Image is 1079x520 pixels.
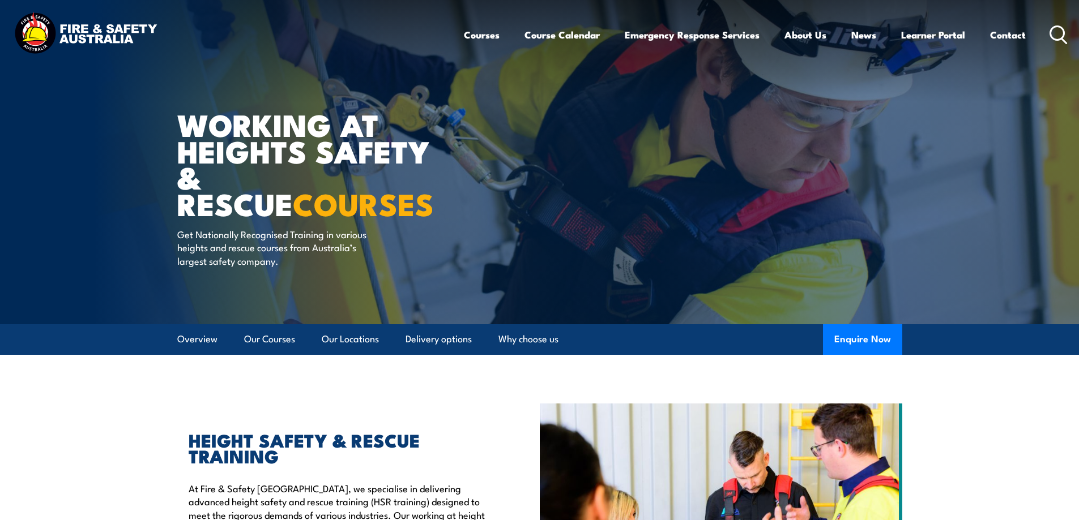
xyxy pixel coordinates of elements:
[244,324,295,354] a: Our Courses
[901,20,965,50] a: Learner Portal
[177,227,384,267] p: Get Nationally Recognised Training in various heights and rescue courses from Australia’s largest...
[851,20,876,50] a: News
[189,432,488,463] h2: HEIGHT SAFETY & RESCUE TRAINING
[784,20,826,50] a: About Us
[293,179,434,226] strong: COURSES
[524,20,600,50] a: Course Calendar
[990,20,1026,50] a: Contact
[406,324,472,354] a: Delivery options
[322,324,379,354] a: Our Locations
[823,324,902,355] button: Enquire Now
[625,20,760,50] a: Emergency Response Services
[177,324,217,354] a: Overview
[177,111,457,217] h1: WORKING AT HEIGHTS SAFETY & RESCUE
[498,324,558,354] a: Why choose us
[464,20,500,50] a: Courses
